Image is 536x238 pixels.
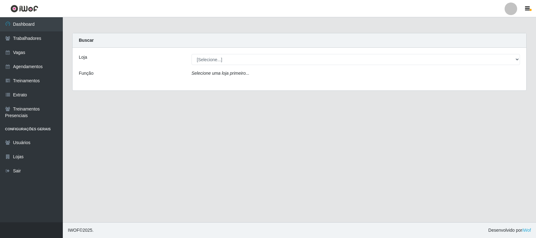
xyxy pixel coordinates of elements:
[10,5,38,13] img: CoreUI Logo
[192,71,249,76] i: Selecione uma loja primeiro...
[522,228,531,233] a: iWof
[79,54,87,61] label: Loja
[79,38,94,43] strong: Buscar
[68,227,94,234] span: © 2025 .
[488,227,531,234] span: Desenvolvido por
[68,228,79,233] span: IWOF
[79,70,94,77] label: Função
